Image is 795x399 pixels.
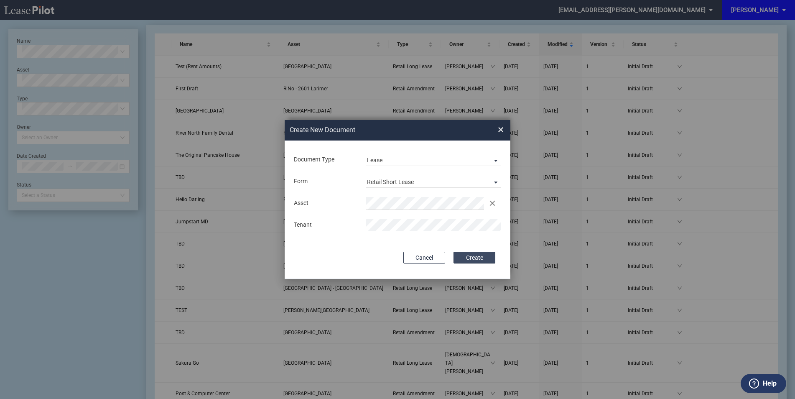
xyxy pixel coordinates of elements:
[289,156,361,164] div: Document Type
[403,252,445,263] button: Cancel
[367,157,382,164] div: Lease
[763,378,777,389] label: Help
[290,125,468,135] h2: Create New Document
[366,175,501,188] md-select: Lease Form: Retail Short Lease
[289,221,361,229] div: Tenant
[498,123,504,137] span: ×
[285,120,510,279] md-dialog: Create New ...
[289,199,361,207] div: Asset
[454,252,495,263] button: Create
[289,177,361,186] div: Form
[367,179,414,185] div: Retail Short Lease
[366,153,501,166] md-select: Document Type: Lease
